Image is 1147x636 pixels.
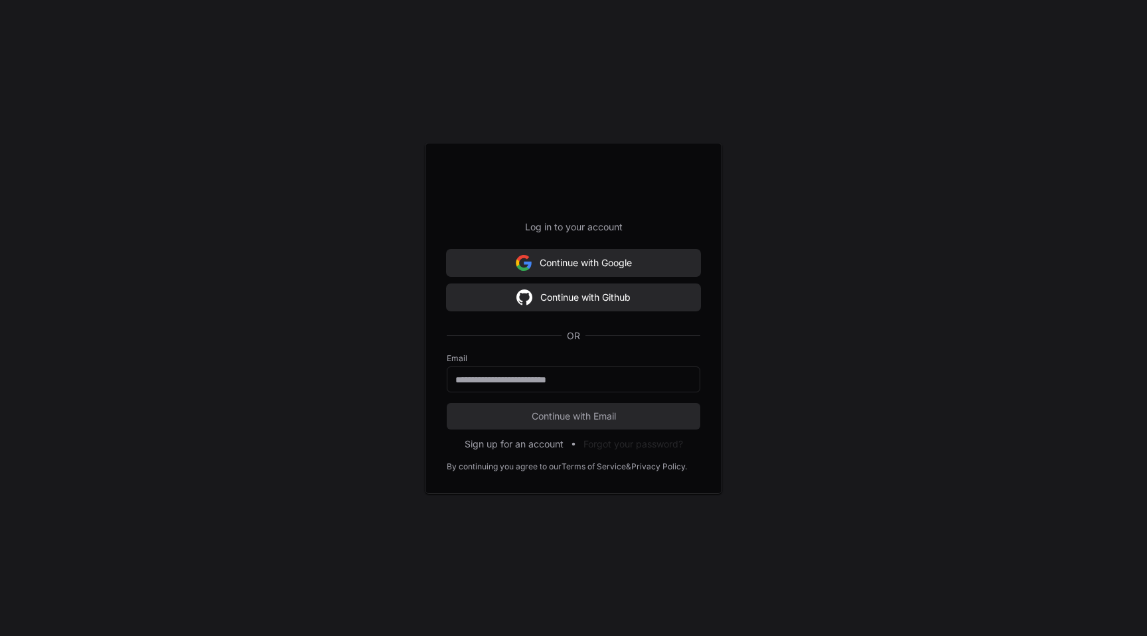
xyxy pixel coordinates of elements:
[447,403,700,430] button: Continue with Email
[465,437,564,451] button: Sign up for an account
[562,329,585,343] span: OR
[447,353,700,364] label: Email
[583,437,683,451] button: Forgot your password?
[516,250,532,276] img: Sign in with google
[626,461,631,472] div: &
[447,410,700,423] span: Continue with Email
[631,461,687,472] a: Privacy Policy.
[516,284,532,311] img: Sign in with google
[447,250,700,276] button: Continue with Google
[562,461,626,472] a: Terms of Service
[447,461,562,472] div: By continuing you agree to our
[447,220,700,234] p: Log in to your account
[447,284,700,311] button: Continue with Github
